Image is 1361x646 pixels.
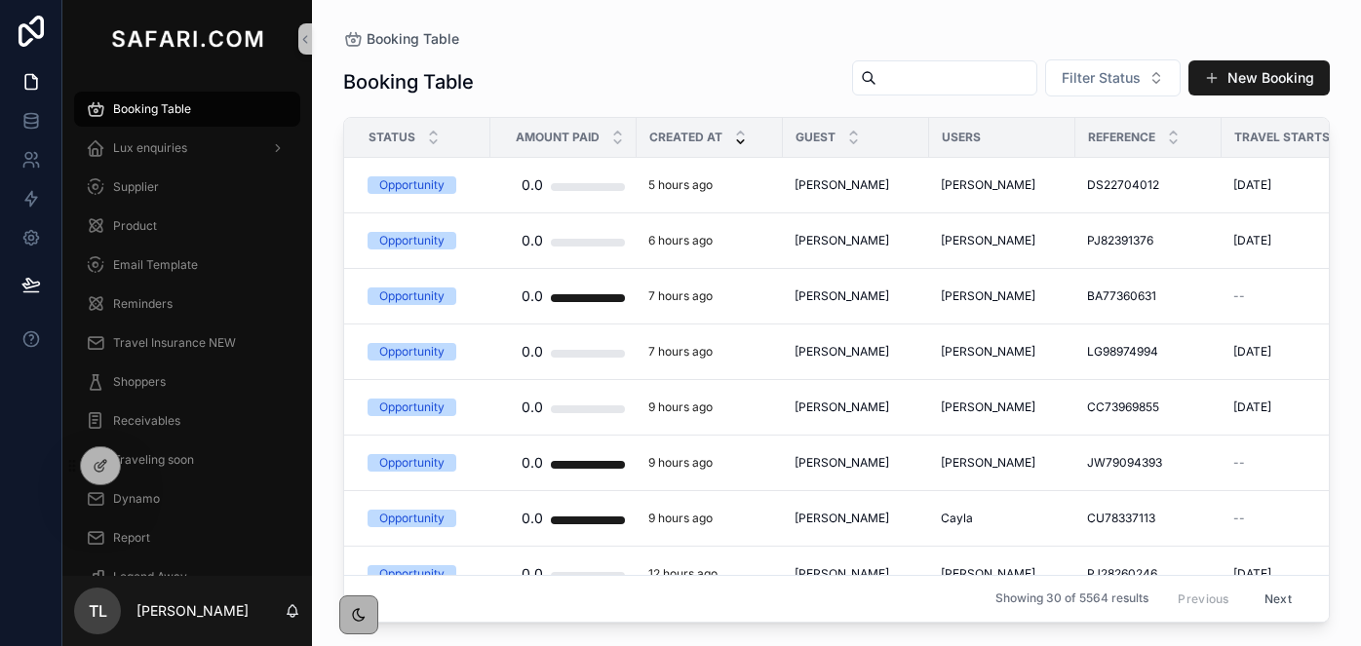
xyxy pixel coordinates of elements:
a: 5 hours ago [648,177,771,193]
a: 6 hours ago [648,233,771,248]
a: BA77360631 [1087,288,1210,304]
span: Filter Status [1062,68,1141,88]
div: 0.0 [522,499,543,538]
div: Opportunity [379,454,445,472]
a: Travel Insurance NEW [74,325,300,361]
a: 12 hours ago [648,566,771,582]
span: Legend Away [113,569,187,585]
a: [PERSON_NAME] [795,399,917,415]
a: [PERSON_NAME] [795,177,917,193]
span: Created at [649,130,722,145]
span: -- [1233,455,1245,471]
a: 0.0 [502,277,625,316]
span: Guest [796,130,836,145]
button: Next [1251,584,1305,614]
span: [PERSON_NAME] [795,288,889,304]
a: PJ28260246 [1087,566,1210,582]
a: 0.0 [502,166,625,205]
div: 0.0 [522,443,543,482]
span: [PERSON_NAME] [941,177,1035,193]
a: [DATE] [1233,177,1356,193]
a: Dynamo [74,481,300,516]
a: [PERSON_NAME] [795,455,917,471]
span: [PERSON_NAME] [795,566,889,582]
span: Shoppers [113,374,166,390]
span: Lux enquiries [113,140,187,156]
a: [PERSON_NAME] [941,399,1064,415]
span: JW79094393 [1087,455,1162,471]
a: Booking Table [74,92,300,127]
p: [PERSON_NAME] [136,601,249,621]
a: 0.0 [502,499,625,538]
span: CC73969855 [1087,399,1159,415]
span: Amount Paid [516,130,600,145]
span: Supplier [113,179,159,195]
a: Traveling soon [74,442,300,477]
a: [PERSON_NAME] [795,233,917,248]
span: [PERSON_NAME] [941,233,1035,248]
a: LG98974994 [1087,344,1210,360]
a: Legend Away [74,559,300,594]
span: Users [942,130,981,145]
a: -- [1233,511,1356,526]
a: Reminders [74,286,300,322]
a: [PERSON_NAME] [941,288,1064,304]
a: [PERSON_NAME] [795,288,917,304]
a: 9 hours ago [648,455,771,471]
a: Product [74,209,300,244]
a: 0.0 [502,388,625,427]
a: 0.0 [502,554,625,593]
span: [PERSON_NAME] [941,288,1035,304]
span: BA77360631 [1087,288,1156,304]
a: Booking Table [343,29,459,49]
div: 0.0 [522,388,543,427]
a: Receivables [74,403,300,438]
a: PJ82391376 [1087,233,1210,248]
a: [DATE] [1233,344,1356,360]
a: [DATE] [1233,399,1356,415]
a: CU78337113 [1087,511,1210,526]
p: 7 hours ago [648,288,713,304]
span: PJ82391376 [1087,233,1153,248]
span: [PERSON_NAME] [941,399,1035,415]
div: 0.0 [522,277,543,316]
a: 0.0 [502,221,625,260]
img: App logo [107,23,267,55]
span: Dynamo [113,491,160,507]
span: Showing 30 of 5564 results [995,591,1148,607]
a: [PERSON_NAME] [795,511,917,526]
span: [DATE] [1233,233,1271,248]
a: DS22704012 [1087,177,1210,193]
span: [DATE] [1233,344,1271,360]
a: [DATE] [1233,566,1356,582]
span: Status [369,130,415,145]
a: [DATE] [1233,233,1356,248]
span: Cayla [941,511,973,526]
button: New Booking [1188,60,1330,95]
span: Traveling soon [113,452,194,468]
a: -- [1233,288,1356,304]
a: Supplier [74,170,300,205]
span: [PERSON_NAME] [941,455,1035,471]
a: Opportunity [368,232,479,249]
a: Opportunity [368,399,479,416]
a: Lux enquiries [74,131,300,166]
span: -- [1233,511,1245,526]
a: [PERSON_NAME] [941,177,1064,193]
span: -- [1233,288,1245,304]
p: 5 hours ago [648,177,713,193]
a: 9 hours ago [648,399,771,415]
span: [PERSON_NAME] [795,233,889,248]
span: [DATE] [1233,566,1271,582]
a: 7 hours ago [648,288,771,304]
a: [PERSON_NAME] [795,566,917,582]
div: Opportunity [379,565,445,583]
span: [PERSON_NAME] [795,511,889,526]
p: 12 hours ago [648,566,718,582]
a: Email Template [74,247,300,283]
span: PJ28260246 [1087,566,1157,582]
p: 7 hours ago [648,344,713,360]
span: LG98974994 [1087,344,1158,360]
button: Select Button [1045,59,1181,96]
